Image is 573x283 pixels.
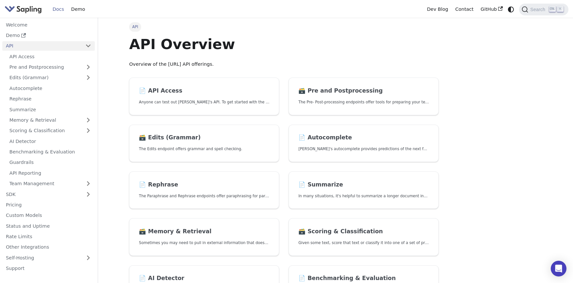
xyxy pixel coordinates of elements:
[139,275,269,282] h2: AI Detector
[139,228,269,235] h2: Memory & Retrieval
[82,189,95,199] button: Expand sidebar category 'SDK'
[298,228,429,235] h2: Scoring & Classification
[289,125,439,162] a: 📄️ Autocomplete[PERSON_NAME]'s autocomplete provides predictions of the next few characters or words
[2,200,95,210] a: Pricing
[129,22,141,31] span: API
[6,105,95,114] a: Summarize
[298,146,429,152] p: Sapling's autocomplete provides predictions of the next few characters or words
[298,193,429,199] p: In many situations, it's helpful to summarize a longer document into a shorter, more easily diges...
[2,264,95,273] a: Support
[557,6,564,12] kbd: K
[6,94,95,104] a: Rephrase
[139,240,269,246] p: Sometimes you may need to pull in external information that doesn't fit in the context size of an...
[139,181,269,188] h2: Rephrase
[2,211,95,220] a: Custom Models
[82,41,95,51] button: Collapse sidebar category 'API'
[6,147,95,157] a: Benchmarking & Evaluation
[551,261,566,276] div: Open Intercom Messenger
[528,7,549,12] span: Search
[129,78,279,115] a: 📄️ API AccessAnyone can test out [PERSON_NAME]'s API. To get started with the API, simply:
[6,115,95,125] a: Memory & Retrieval
[2,20,95,29] a: Welcome
[506,5,516,14] button: Switch between dark and light mode (currently system mode)
[6,168,95,178] a: API Reporting
[477,4,506,14] a: GitHub
[6,126,95,135] a: Scoring & Classification
[5,5,42,14] img: Sapling.ai
[6,83,95,93] a: Autocomplete
[129,61,439,68] p: Overview of the [URL] API offerings.
[289,218,439,256] a: 🗃️ Scoring & ClassificationGiven some text, score that text or classify it into one of a set of p...
[2,31,95,40] a: Demo
[6,73,95,82] a: Edits (Grammar)
[2,242,95,252] a: Other Integrations
[139,134,269,141] h2: Edits (Grammar)
[452,4,477,14] a: Contact
[139,87,269,95] h2: API Access
[6,52,95,61] a: API Access
[49,4,68,14] a: Docs
[423,4,451,14] a: Dev Blog
[129,22,439,31] nav: Breadcrumbs
[6,62,95,72] a: Pre and Postprocessing
[139,146,269,152] p: The Edits endpoint offers grammar and spell checking.
[139,99,269,105] p: Anyone can test out Sapling's API. To get started with the API, simply:
[129,218,279,256] a: 🗃️ Memory & RetrievalSometimes you may need to pull in external information that doesn't fit in t...
[519,4,568,15] button: Search (Ctrl+K)
[129,171,279,209] a: 📄️ RephraseThe Paraphrase and Rephrase endpoints offer paraphrasing for particular styles.
[298,99,429,105] p: The Pre- Post-processing endpoints offer tools for preparing your text data for ingestation as we...
[298,275,429,282] h2: Benchmarking & Evaluation
[2,41,82,51] a: API
[298,134,429,141] h2: Autocomplete
[129,125,279,162] a: 🗃️ Edits (Grammar)The Edits endpoint offers grammar and spell checking.
[6,179,95,188] a: Team Management
[129,35,439,53] h1: API Overview
[6,158,95,167] a: Guardrails
[2,232,95,241] a: Rate Limits
[6,136,95,146] a: AI Detector
[298,181,429,188] h2: Summarize
[2,221,95,231] a: Status and Uptime
[2,253,95,262] a: Self-Hosting
[298,87,429,95] h2: Pre and Postprocessing
[289,171,439,209] a: 📄️ SummarizeIn many situations, it's helpful to summarize a longer document into a shorter, more ...
[139,193,269,199] p: The Paraphrase and Rephrase endpoints offer paraphrasing for particular styles.
[298,240,429,246] p: Given some text, score that text or classify it into one of a set of pre-specified categories.
[2,189,82,199] a: SDK
[68,4,89,14] a: Demo
[289,78,439,115] a: 🗃️ Pre and PostprocessingThe Pre- Post-processing endpoints offer tools for preparing your text d...
[5,5,44,14] a: Sapling.ai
